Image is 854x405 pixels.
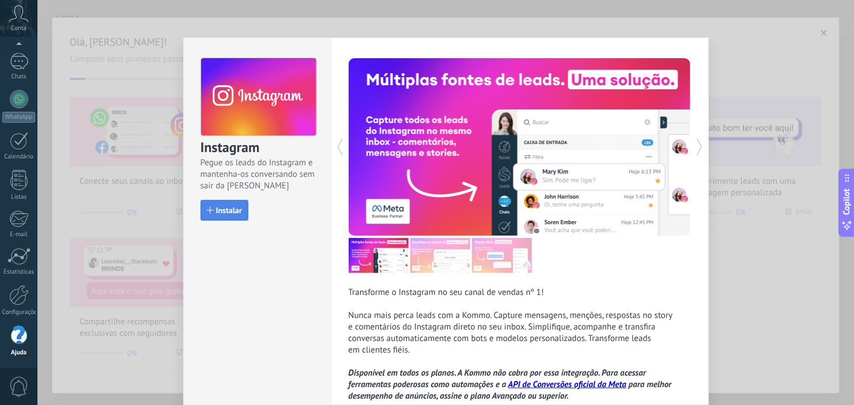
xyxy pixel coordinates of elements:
span: Instalar [216,206,242,214]
div: Ajuda [2,349,36,357]
h3: Instagram [201,138,316,157]
div: Configurações [2,309,36,316]
button: Instalar [201,200,248,221]
i: Disponível em todos os planos. A Kommo não cobra por essa integração. Para acessar ferramentas po... [349,368,672,402]
a: API de Conversões oficial da Meta [508,379,626,390]
span: Pegue os leads do Instagram e mantenha-os conversando sem sair da [PERSON_NAME] [201,157,316,192]
div: Transforme o Instagram no seu canal de vendas nº 1! Nunca mais perca leads com a Kommo. Capture m... [349,287,691,402]
span: Conta [11,25,27,32]
div: Estatísticas [2,268,36,276]
div: E-mail [2,231,36,239]
span: Copilot [841,188,853,215]
img: com_instagram_tour_2_pt.png [410,238,470,273]
img: com_instagram_tour_3_pt.png [472,238,532,273]
div: Chats [2,73,36,81]
img: com_instagram_tour_1_pt.png [349,238,409,273]
div: WhatsApp [2,112,35,123]
div: Calendário [2,153,36,161]
div: Listas [2,194,36,201]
